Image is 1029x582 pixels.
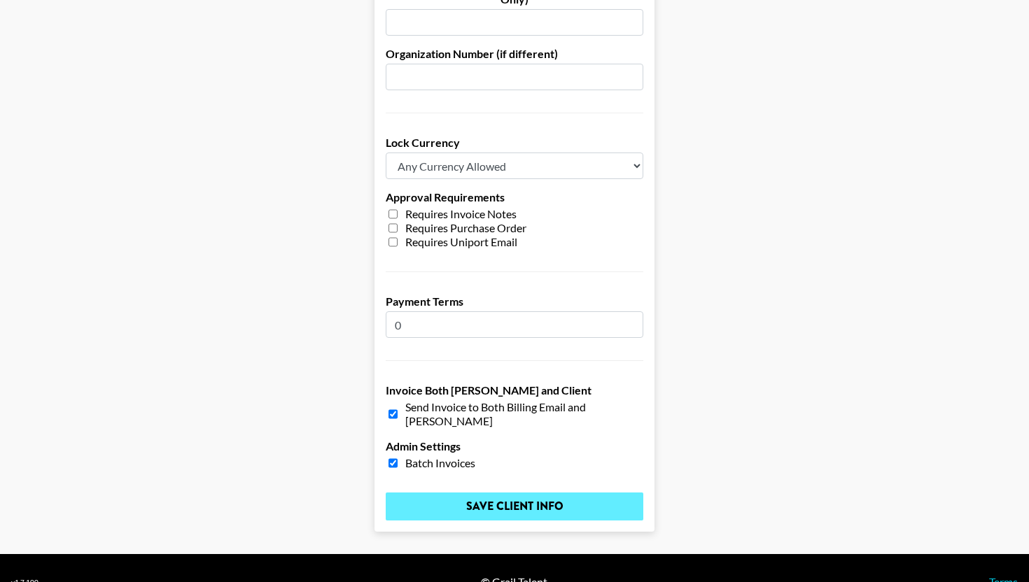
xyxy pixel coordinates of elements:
label: Payment Terms [386,294,643,308]
span: Requires Purchase Order [405,221,526,235]
label: Organization Number (if different) [386,47,643,61]
label: Invoice Both [PERSON_NAME] and Client [386,383,643,397]
span: Requires Uniport Email [405,235,517,249]
span: Requires Invoice Notes [405,207,517,221]
label: Lock Currency [386,136,643,150]
span: Send Invoice to Both Billing Email and [PERSON_NAME] [405,400,643,428]
label: Approval Requirements [386,190,643,204]
input: Save Client Info [386,492,643,520]
label: Admin Settings [386,439,643,453]
span: Batch Invoices [405,456,475,470]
